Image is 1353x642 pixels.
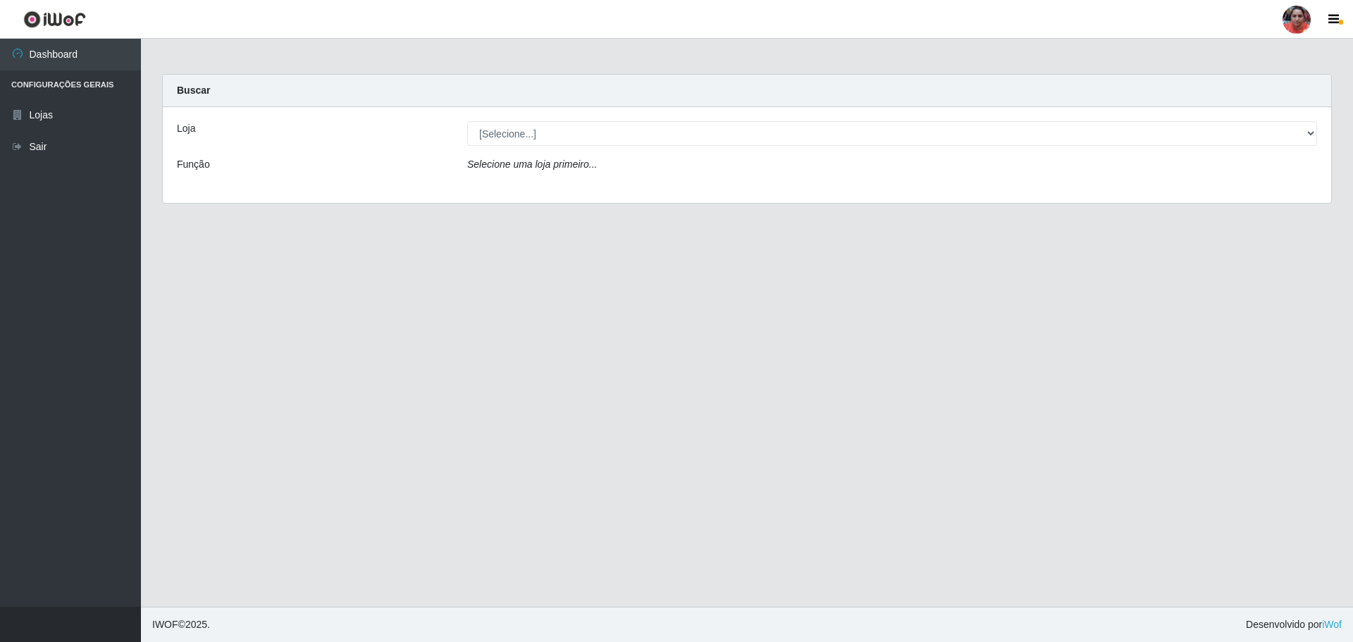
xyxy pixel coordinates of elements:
[177,85,210,96] strong: Buscar
[23,11,86,28] img: CoreUI Logo
[152,619,178,630] span: IWOF
[177,157,210,172] label: Função
[177,121,195,136] label: Loja
[152,617,210,632] span: © 2025 .
[1246,617,1342,632] span: Desenvolvido por
[1322,619,1342,630] a: iWof
[467,159,597,170] i: Selecione uma loja primeiro...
